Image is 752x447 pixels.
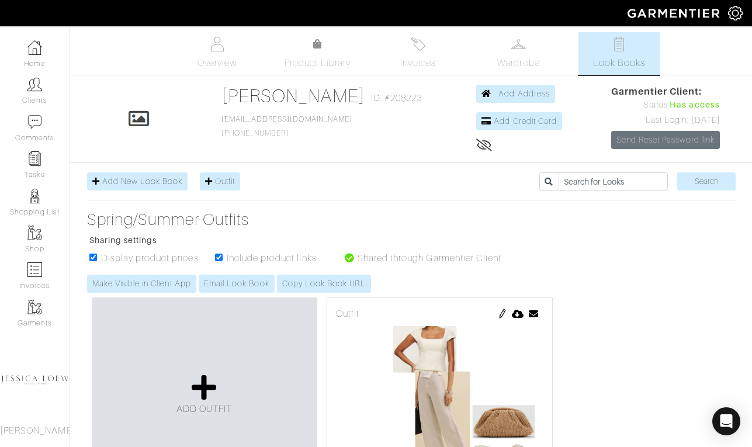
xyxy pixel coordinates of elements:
img: wardrobe-487a4870c1b7c33e795ec22d11cfc2ed9d08956e64fb3008fe2437562e282088.svg [511,37,526,51]
img: comment-icon-a0a6a9ef722e966f86d9cbdc48e553b5cf19dbc54f86b18d962a5391bc8f6eb6.png [27,115,42,129]
a: Email Look Book [199,275,275,293]
img: gear-icon-white-bd11855cb880d31180b6d7d6211b90ccbf57a29d726f0c71d8c61bd08dd39cc2.png [728,6,743,20]
span: Outfit [215,176,235,186]
label: Shared through Garmentier Client [358,251,502,265]
img: dashboard-icon-dbcd8f5a0b271acd01030246c82b418ddd0df26cd7fceb0bd07c9910d44c42f6.png [27,40,42,55]
a: Overview [176,32,258,75]
img: garments-icon-b7da505a4dc4fd61783c78ac3ca0ef83fa9d6f193b1c9dc38574b1d14d53ca28.png [27,226,42,240]
span: [PHONE_NUMBER] [221,115,352,137]
span: Product Library [285,56,351,70]
a: Spring/Summer Outfits [87,210,514,230]
a: [PERSON_NAME] [221,85,366,106]
a: Copy Look Book URL [277,275,371,293]
img: reminder-icon-8004d30b9f0a5d33ae49ab947aed9ed385cf756f9e5892f1edd6e32f2345188e.png [27,151,42,166]
img: orders-icon-0abe47150d42831381b5fb84f609e132dff9fe21cb692f30cb5eec754e2cba89.png [27,262,42,277]
span: ADD OUTFIT [176,404,233,414]
a: Product Library [277,37,359,70]
div: Outfit [336,307,543,321]
img: orders-27d20c2124de7fd6de4e0e44c1d41de31381a507db9b33961299e4e07d508b8c.svg [411,37,425,51]
label: Display product prices [101,251,199,265]
a: Look Books [578,32,660,75]
span: Wardrobe [497,56,539,70]
a: Send Reset Password link [611,131,720,149]
a: Outfit [200,172,240,190]
a: ADD OUTFIT [176,373,233,416]
img: garmentier-logo-header-white-b43fb05a5012e4ada735d5af1a66efaba907eab6374d6393d1fbf88cb4ef424d.png [622,3,728,23]
div: Open Intercom Messenger [712,407,740,435]
img: stylists-icon-eb353228a002819b7ec25b43dbf5f0378dd9e0616d9560372ff212230b889e62.png [27,189,42,203]
span: Look Books [593,56,645,70]
a: Wardrobe [478,32,560,75]
div: Last Login: [DATE] [611,114,720,127]
a: [EMAIL_ADDRESS][DOMAIN_NAME] [221,115,352,123]
img: basicinfo-40fd8af6dae0f16599ec9e87c0ef1c0a1fdea2edbe929e3d69a839185d80c458.svg [210,37,224,51]
span: Garmentier Client: [611,85,720,99]
div: Status: [611,99,720,112]
img: garments-icon-b7da505a4dc4fd61783c78ac3ca0ef83fa9d6f193b1c9dc38574b1d14d53ca28.png [27,300,42,314]
span: Has access [670,99,720,112]
input: Search for Looks [559,172,668,190]
span: Add New Look Book [102,176,183,186]
a: Add Credit Card [476,112,562,130]
input: Search [677,172,736,190]
img: pen-cf24a1663064a2ec1b9c1bd2387e9de7a2fa800b781884d57f21acf72779bad2.png [498,309,507,318]
img: clients-icon-6bae9207a08558b7cb47a8932f037763ab4055f8c8b6bfacd5dc20c3e0201464.png [27,77,42,92]
label: Include product links [227,251,317,265]
a: Invoices [377,32,459,75]
a: Add New Look Book [87,172,188,190]
p: Sharing settings [89,234,514,247]
span: Add Credit Card [494,116,557,126]
span: ID: #208223 [371,91,422,105]
span: Invoices [400,56,436,70]
a: Make Visible in Client App [87,275,196,293]
span: Overview [197,56,237,70]
a: Add Address [476,85,555,103]
img: todo-9ac3debb85659649dc8f770b8b6100bb5dab4b48dedcbae339e5042a72dfd3cc.svg [612,37,626,51]
span: Add Address [498,89,550,98]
